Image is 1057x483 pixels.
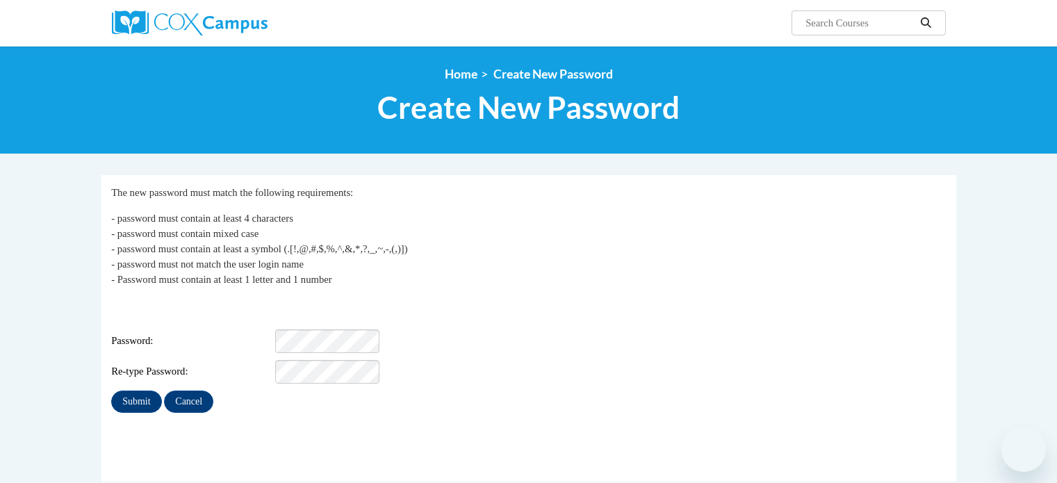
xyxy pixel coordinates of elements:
span: The new password must match the following requirements: [111,187,353,198]
iframe: Button to launch messaging window [1001,427,1046,472]
img: Cox Campus [112,10,268,35]
a: Cox Campus [112,10,376,35]
span: Create New Password [493,67,613,81]
input: Search Courses [804,15,915,31]
span: - password must contain at least 4 characters - password must contain mixed case - password must ... [111,213,407,285]
input: Cancel [164,391,213,413]
span: Password: [111,334,272,349]
button: Search [915,15,936,31]
input: Submit [111,391,161,413]
a: Home [445,67,477,81]
span: Create New Password [377,89,680,126]
span: Re-type Password: [111,364,272,379]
